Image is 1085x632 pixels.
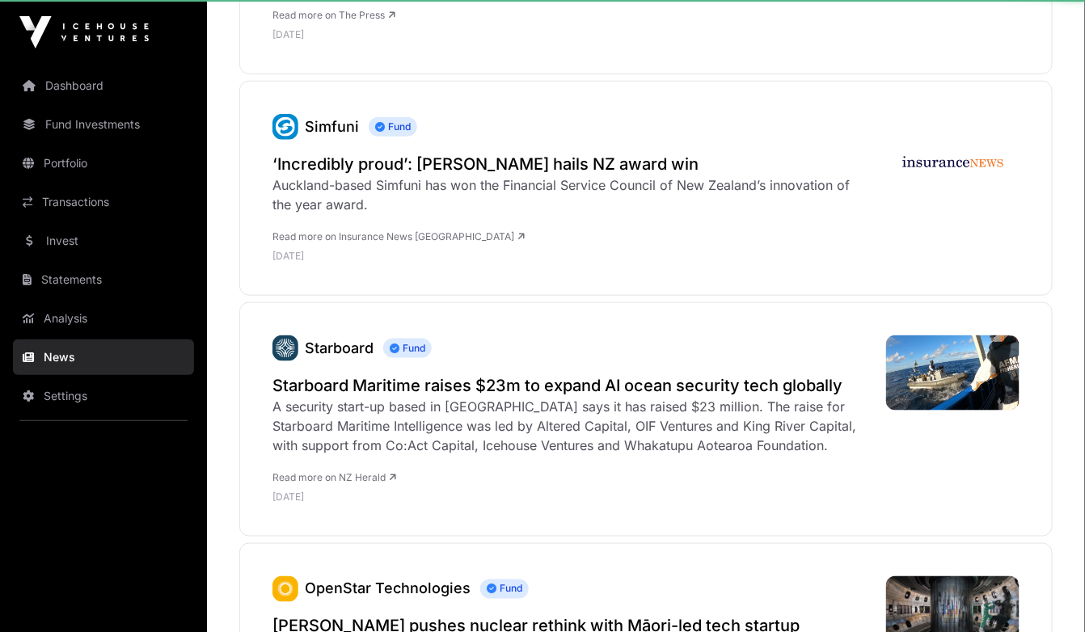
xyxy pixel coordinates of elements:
a: Read more on Insurance News [GEOGRAPHIC_DATA] [272,230,525,242]
span: Fund [369,117,417,137]
a: Read more on NZ Herald [272,471,396,483]
p: [DATE] [272,28,1020,41]
a: Portfolio [13,145,194,181]
img: OpenStar.svg [272,576,298,602]
div: A security start-up based in [GEOGRAPHIC_DATA] says it has raised $23 million. The raise for Star... [272,397,870,455]
a: OpenStar Technologies [272,576,298,602]
img: Simfuni-favicon.svg [272,114,298,140]
iframe: Chat Widget [1004,554,1085,632]
a: Fund Investments [13,107,194,142]
a: Starboard [272,335,298,361]
div: Auckland-based Simfuni has won the Financial Service Council of New Zealand’s innovation of the y... [272,175,870,214]
a: Transactions [13,184,194,220]
a: Statements [13,262,194,297]
span: Fund [383,339,432,358]
a: Analysis [13,301,194,336]
p: [DATE] [272,491,870,503]
a: Read more on The Press [272,9,395,21]
img: Starboard-Favicon.svg [272,335,298,361]
a: Invest [13,223,194,259]
a: Starboard Maritime raises $23m to expand AI ocean security tech globally [272,374,870,397]
p: [DATE] [272,250,870,263]
img: Icehouse Ventures Logo [19,16,149,48]
a: Dashboard [13,68,194,103]
a: Starboard [305,339,374,356]
a: ‘Incredibly proud’: [PERSON_NAME] hails NZ award win [272,153,870,175]
a: OpenStar Technologies [305,580,471,597]
span: Fund [480,579,529,599]
a: News [13,339,194,375]
a: Simfuni [272,114,298,140]
img: inca-social-logo.png [886,114,1020,221]
a: Settings [13,378,194,414]
img: DGVVI57CDNBRLF6J5A5ONJP5UI.jpg [886,335,1020,411]
a: Simfuni [305,118,359,135]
